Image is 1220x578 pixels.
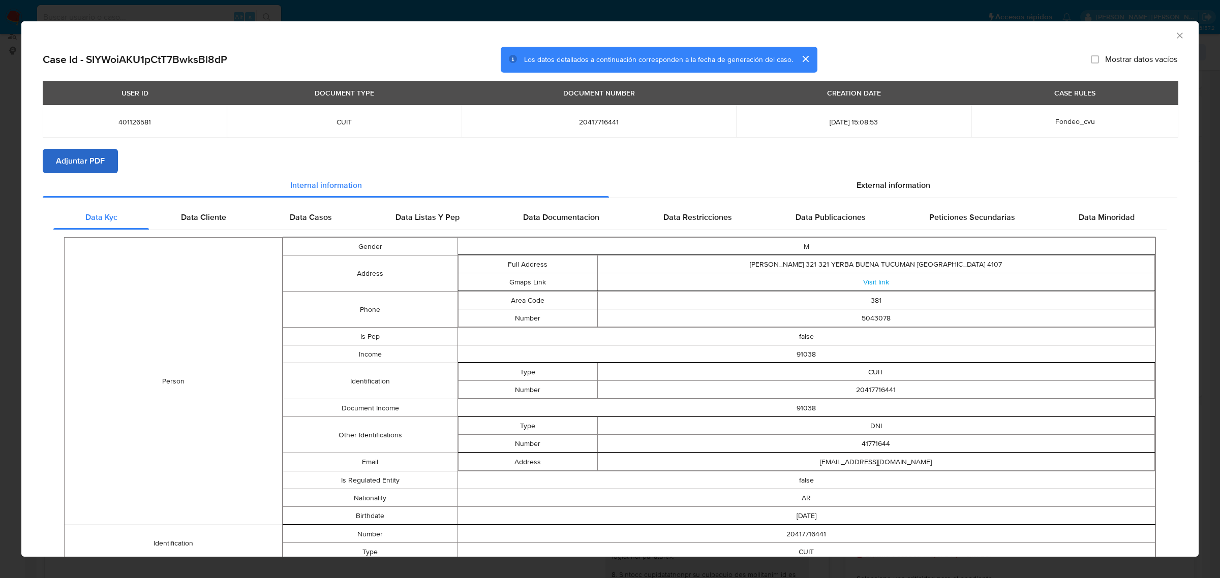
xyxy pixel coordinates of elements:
div: DOCUMENT NUMBER [557,84,641,102]
span: Data Cliente [181,211,226,223]
div: DOCUMENT TYPE [309,84,380,102]
td: Type [458,363,597,381]
td: Birthdate [283,507,457,525]
td: Address [283,255,457,292]
span: Los datos detallados a continuación corresponden a la fecha de generación del caso. [524,54,793,65]
td: Identification [283,363,457,399]
td: Other Identifications [283,417,457,453]
td: Number [458,381,597,399]
td: Number [283,525,457,543]
td: 20417716441 [597,381,1154,399]
td: [PERSON_NAME] 321 321 YERBA BUENA TUCUMAN [GEOGRAPHIC_DATA] 4107 [597,255,1154,273]
span: External information [857,179,930,191]
a: Visit link [863,277,889,287]
div: Detailed info [43,173,1177,198]
td: Area Code [458,292,597,309]
span: Fondeo_cvu [1055,116,1095,126]
td: Person [65,238,283,525]
td: Number [458,435,597,453]
span: 20417716441 [474,117,724,126]
span: Data Listas Y Pep [395,211,460,223]
td: 381 [597,292,1154,309]
td: [EMAIL_ADDRESS][DOMAIN_NAME] [597,453,1154,471]
td: Full Address [458,255,597,273]
span: Internal information [290,179,362,191]
span: 401126581 [55,117,215,126]
div: Detailed internal info [53,205,1167,230]
div: closure-recommendation-modal [21,21,1199,557]
span: Data Documentacion [523,211,599,223]
span: Peticiones Secundarias [929,211,1015,223]
td: Income [283,345,457,363]
span: Data Kyc [85,211,117,223]
td: Address [458,453,597,471]
button: Cerrar ventana [1175,30,1184,40]
span: CUIT [239,117,449,126]
div: CREATION DATE [821,84,887,102]
td: Phone [283,292,457,328]
span: Adjuntar PDF [56,150,105,172]
button: cerrar [793,47,817,71]
td: Nationality [283,489,457,507]
td: CUIT [597,363,1154,381]
td: Number [458,309,597,327]
td: Identification [65,525,283,561]
span: Data Minoridad [1079,211,1135,223]
span: Data Publicaciones [796,211,866,223]
button: Adjuntar PDF [43,149,118,173]
td: AR [457,489,1155,507]
h2: Case Id - SIYWoiAKU1pCtT7BwksBl8dP [43,53,227,66]
td: CUIT [457,543,1155,561]
td: Document Income [283,399,457,417]
td: false [457,328,1155,345]
td: [DATE] [457,507,1155,525]
td: Email [283,453,457,471]
span: [DATE] 15:08:53 [748,117,959,126]
span: Data Restricciones [663,211,732,223]
td: 91038 [457,345,1155,363]
td: 5043078 [597,309,1154,327]
span: Mostrar datos vacíos [1105,54,1177,65]
td: false [457,471,1155,489]
td: 20417716441 [457,525,1155,543]
td: 91038 [457,399,1155,417]
td: Gmaps Link [458,273,597,291]
div: CASE RULES [1048,84,1102,102]
input: Mostrar datos vacíos [1091,55,1099,63]
td: Type [283,543,457,561]
div: USER ID [115,84,155,102]
td: Type [458,417,597,435]
td: Gender [283,238,457,255]
td: Is Regulated Entity [283,471,457,489]
span: Data Casos [290,211,332,223]
td: M [457,238,1155,255]
td: DNI [597,417,1154,435]
td: Is Pep [283,328,457,345]
td: 41771644 [597,435,1154,453]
